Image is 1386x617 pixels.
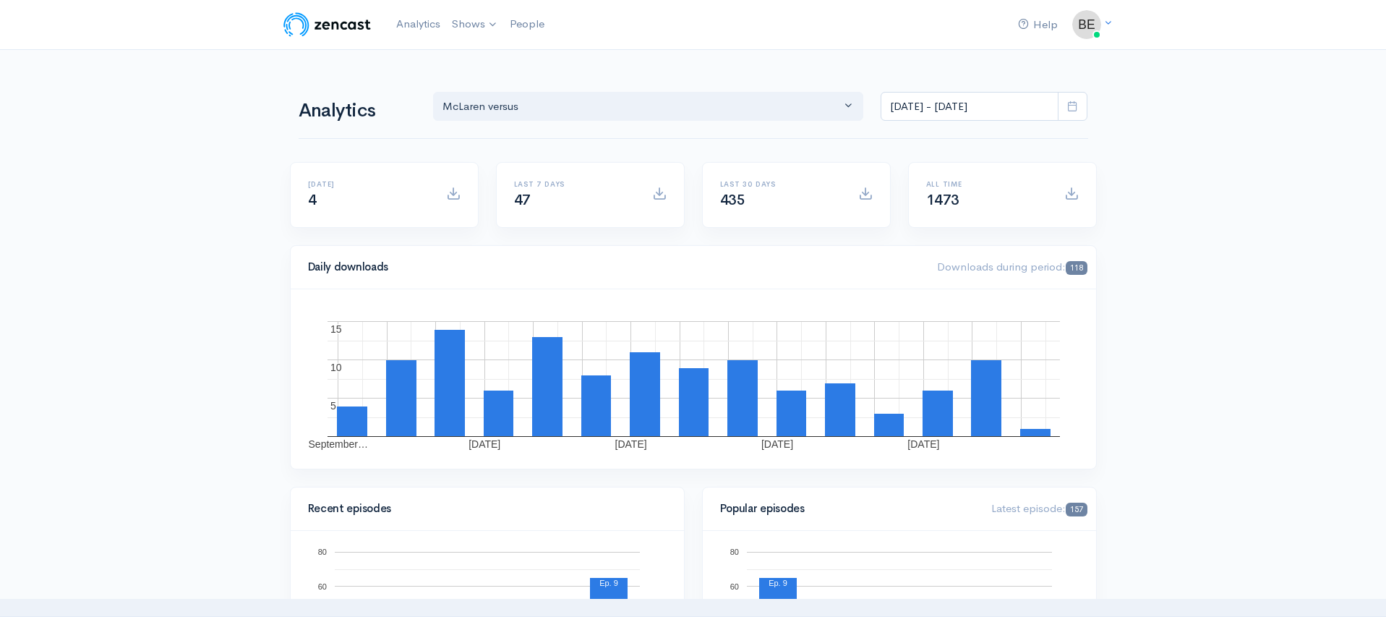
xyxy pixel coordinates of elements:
[730,548,738,556] text: 80
[308,191,317,209] span: 4
[1072,10,1101,39] img: ...
[308,307,1079,451] svg: A chart.
[991,501,1087,515] span: Latest episode:
[514,191,531,209] span: 47
[442,98,842,115] div: McLaren versus
[281,10,373,39] img: ZenCast Logo
[308,503,658,515] h4: Recent episodes
[504,9,550,40] a: People
[761,438,792,450] text: [DATE]
[469,438,500,450] text: [DATE]
[330,362,342,373] text: 10
[720,191,745,209] span: 435
[1066,261,1087,275] span: 118
[1012,9,1064,41] a: Help
[1066,503,1087,516] span: 157
[881,92,1058,122] input: analytics date range selector
[446,9,504,41] a: Shows
[330,400,336,412] text: 5
[514,180,635,188] h6: Last 7 days
[317,582,326,590] text: 60
[308,261,920,273] h4: Daily downloads
[720,180,841,188] h6: Last 30 days
[299,101,416,122] h1: Analytics
[720,503,975,515] h4: Popular episodes
[599,579,618,587] text: Ep. 9
[308,438,367,450] text: September…
[433,92,864,122] button: McLaren versus
[926,180,1047,188] h6: All time
[330,323,342,335] text: 15
[615,438,646,450] text: [DATE]
[907,438,939,450] text: [DATE]
[390,9,446,40] a: Analytics
[926,191,959,209] span: 1473
[317,548,326,556] text: 80
[769,579,787,587] text: Ep. 9
[308,180,429,188] h6: [DATE]
[730,582,738,590] text: 60
[937,260,1087,273] span: Downloads during period:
